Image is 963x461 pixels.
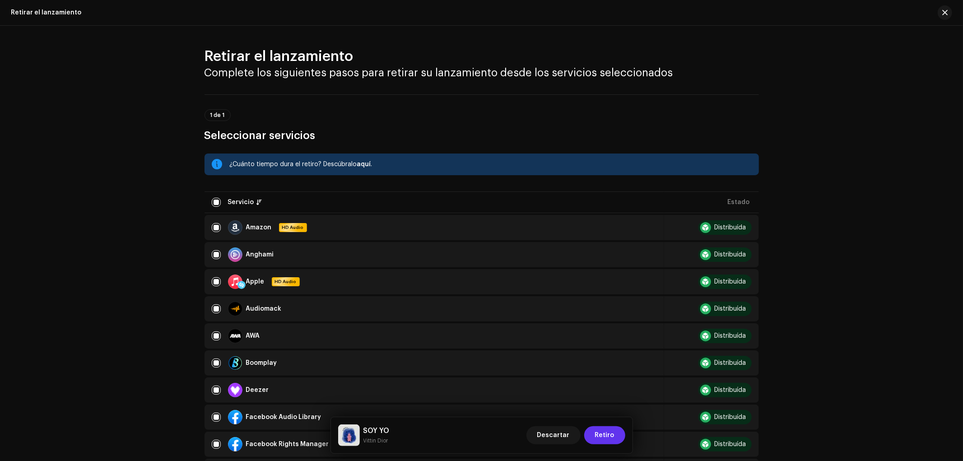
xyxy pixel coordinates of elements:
[715,360,746,366] div: Distribuída
[273,279,299,285] span: HD Audio
[595,426,614,444] span: Retiro
[357,161,371,168] span: aquí
[280,224,306,231] span: HD Audio
[246,251,274,258] div: Anghami
[246,387,269,393] div: Deezer
[526,426,581,444] button: Descartar
[11,9,81,16] div: Retirar el lanzamiento
[246,441,329,447] div: Facebook Rights Manager
[584,426,625,444] button: Retiro
[715,224,746,231] div: Distribuída
[715,333,746,339] div: Distribuída
[205,47,759,65] h2: Retirar el lanzamiento
[230,159,752,170] div: ¿Cuánto tiempo dura el retiro? Descúbralo .
[338,424,360,446] img: fda18964-4a45-4ac1-b434-878264f46b25
[537,426,570,444] span: Descartar
[363,425,390,436] h5: SOY YO
[246,414,321,420] div: Facebook Audio Library
[715,251,746,258] div: Distribuída
[715,306,746,312] div: Distribuída
[210,112,225,118] span: 1 de 1
[246,279,265,285] div: Apple
[715,414,746,420] div: Distribuída
[205,128,759,143] h3: Seleccionar servicios
[715,441,746,447] div: Distribuída
[246,360,277,366] div: Boomplay
[715,387,746,393] div: Distribuída
[246,333,260,339] div: AWA
[363,436,390,445] small: SOY YO
[715,279,746,285] div: Distribuída
[205,65,759,80] h3: Complete los siguientes pasos para retirar su lanzamiento desde los servicios seleccionados
[246,224,272,231] div: Amazon
[246,306,282,312] div: Audiomack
